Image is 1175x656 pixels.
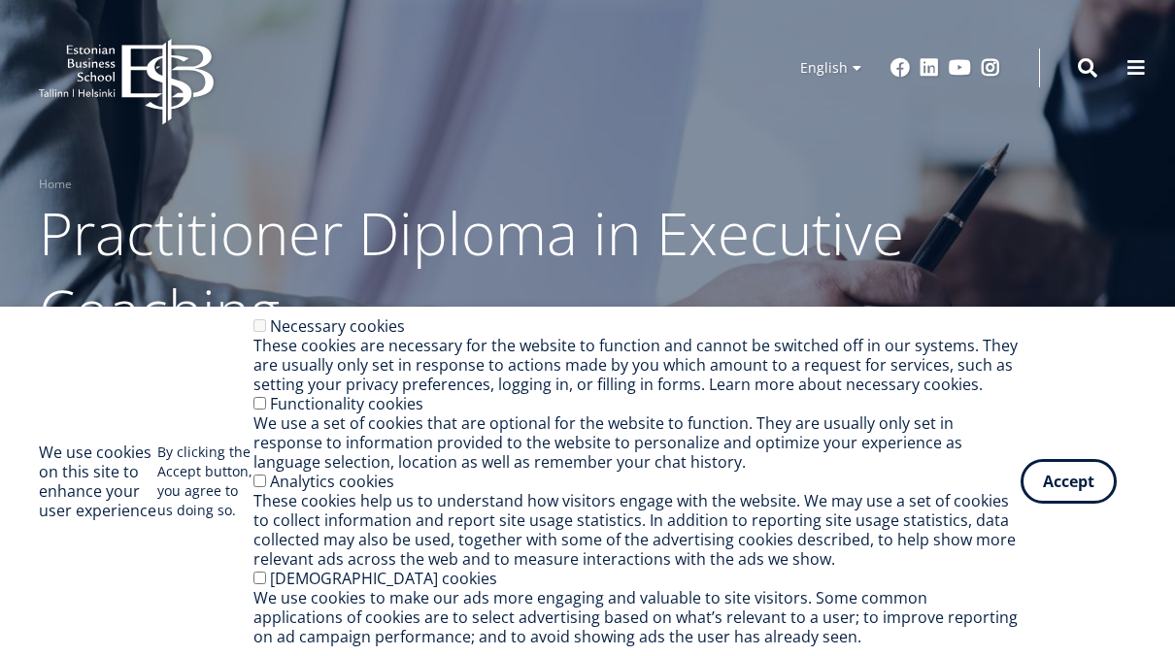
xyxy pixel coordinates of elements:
[890,58,910,78] a: Facebook
[39,443,157,520] h2: We use cookies on this site to enhance your user experience
[1021,459,1117,504] button: Accept
[253,413,1021,472] div: We use a set of cookies that are optional for the website to function. They are usually only set ...
[270,471,394,492] label: Analytics cookies
[157,443,253,520] p: By clicking the Accept button, you agree to us doing so.
[949,58,971,78] a: Youtube
[270,393,423,414] label: Functionality cookies
[270,568,497,589] label: [DEMOGRAPHIC_DATA] cookies
[920,58,939,78] a: Linkedin
[253,336,1021,394] div: These cookies are necessary for the website to function and cannot be switched off in our systems...
[270,315,405,337] label: Necessary cookies
[981,58,1000,78] a: Instagram
[253,491,1021,569] div: These cookies help us to understand how visitors engage with the website. We may use a set of coo...
[39,193,904,350] span: Practitioner Diploma in Executive Coaching
[39,175,72,194] a: Home
[253,588,1021,646] div: We use cookies to make our ads more engaging and valuable to site visitors. Some common applicati...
